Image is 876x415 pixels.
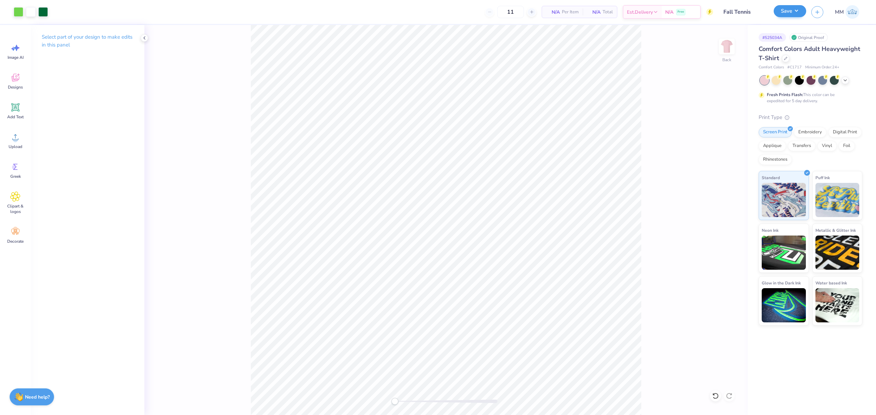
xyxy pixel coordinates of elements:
[815,227,856,234] span: Metallic & Glitter Ink
[846,5,859,19] img: Mariah Myssa Salurio
[587,9,601,16] span: N/A
[759,65,784,70] span: Comfort Colors
[805,65,839,70] span: Minimum Order: 24 +
[665,9,673,16] span: N/A
[767,92,851,104] div: This color can be expedited for 5 day delivery.
[627,9,653,16] span: Est. Delivery
[759,113,862,121] div: Print Type
[759,155,792,165] div: Rhinestones
[8,84,23,90] span: Designs
[678,10,684,14] span: Free
[10,174,21,179] span: Greek
[762,288,806,322] img: Glow in the Dark Ink
[718,5,769,19] input: Untitled Design
[759,127,792,137] div: Screen Print
[25,394,50,400] strong: Need help?
[815,183,860,217] img: Puff Ink
[815,288,860,322] img: Water based Ink
[794,127,826,137] div: Embroidery
[788,141,815,151] div: Transfers
[774,5,806,17] button: Save
[7,239,24,244] span: Decorate
[835,8,844,16] span: MM
[720,40,734,53] img: Back
[762,174,780,181] span: Standard
[391,398,398,405] div: Accessibility label
[9,144,22,149] span: Upload
[8,55,24,60] span: Image AI
[4,203,27,214] span: Clipart & logos
[762,236,806,270] img: Neon Ink
[817,141,837,151] div: Vinyl
[787,65,802,70] span: # C1717
[789,33,828,42] div: Original Proof
[815,279,847,286] span: Water based Ink
[759,45,860,62] span: Comfort Colors Adult Heavyweight T-Shirt
[497,6,524,18] input: – –
[42,33,133,49] p: Select part of your design to make edits in this panel
[603,9,613,16] span: Total
[839,141,855,151] div: Foil
[815,174,830,181] span: Puff Ink
[762,279,801,286] span: Glow in the Dark Ink
[7,114,24,120] span: Add Text
[832,5,862,19] a: MM
[815,236,860,270] img: Metallic & Glitter Ink
[828,127,862,137] div: Digital Print
[562,9,579,16] span: Per Item
[762,183,806,217] img: Standard
[767,92,803,97] strong: Fresh Prints Flash:
[546,9,560,16] span: N/A
[722,57,731,63] div: Back
[762,227,778,234] span: Neon Ink
[759,33,786,42] div: # 525034A
[759,141,786,151] div: Applique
